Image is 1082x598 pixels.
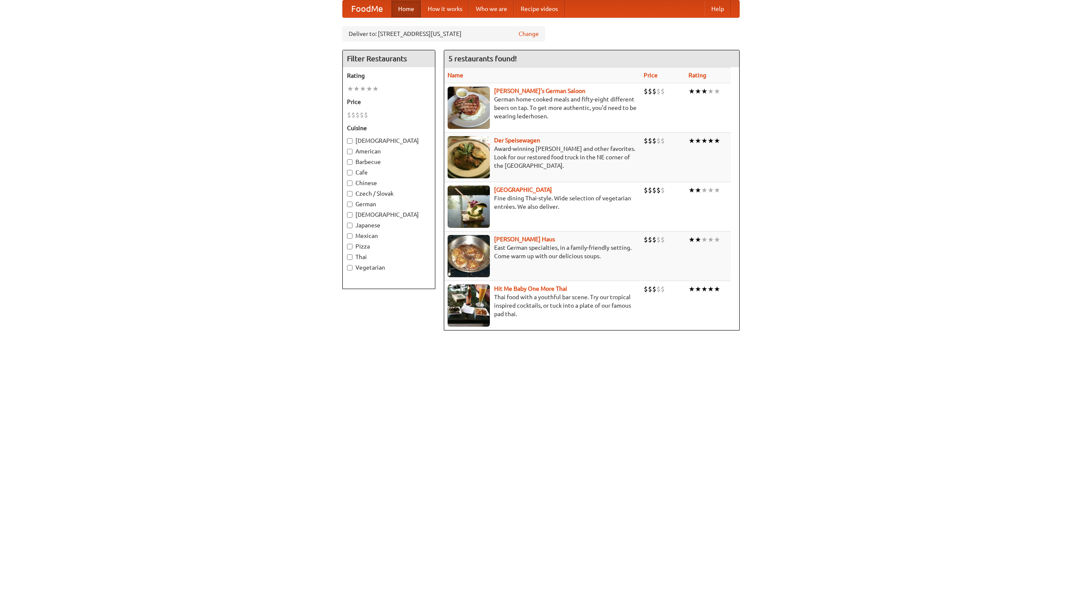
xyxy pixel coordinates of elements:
li: $ [644,284,648,294]
li: ★ [689,186,695,195]
a: Hit Me Baby One More Thai [494,285,567,292]
a: Name [448,72,463,79]
a: Change [519,30,539,38]
h4: Filter Restaurants [343,50,435,67]
p: Fine dining Thai-style. Wide selection of vegetarian entrées. We also deliver. [448,194,637,211]
ng-pluralize: 5 restaurants found! [448,55,517,63]
label: German [347,200,431,208]
div: Deliver to: [STREET_ADDRESS][US_STATE] [342,26,545,41]
label: Thai [347,253,431,261]
li: ★ [708,235,714,244]
li: $ [652,136,656,145]
li: $ [652,284,656,294]
li: $ [364,110,368,120]
input: Czech / Slovak [347,191,352,197]
li: ★ [714,136,720,145]
img: esthers.jpg [448,87,490,129]
li: ★ [708,136,714,145]
li: ★ [689,136,695,145]
li: ★ [701,136,708,145]
label: Chinese [347,179,431,187]
li: ★ [372,84,379,93]
label: Czech / Slovak [347,189,431,198]
input: Thai [347,254,352,260]
input: [DEMOGRAPHIC_DATA] [347,138,352,144]
a: Der Speisewagen [494,137,540,144]
li: ★ [708,186,714,195]
input: Vegetarian [347,265,352,270]
li: $ [652,186,656,195]
li: $ [648,284,652,294]
h5: Rating [347,71,431,80]
li: $ [644,235,648,244]
li: ★ [689,87,695,96]
input: Barbecue [347,159,352,165]
p: East German specialties, in a family-friendly setting. Come warm up with our delicious soups. [448,243,637,260]
input: Chinese [347,180,352,186]
li: $ [648,186,652,195]
li: ★ [360,84,366,93]
p: German home-cooked meals and fifty-eight different beers on tap. To get more authentic, you'd nee... [448,95,637,120]
label: Mexican [347,232,431,240]
li: ★ [695,87,701,96]
li: ★ [695,186,701,195]
a: FoodMe [343,0,391,17]
img: speisewagen.jpg [448,136,490,178]
li: $ [351,110,355,120]
li: $ [656,136,661,145]
label: [DEMOGRAPHIC_DATA] [347,210,431,219]
li: $ [644,136,648,145]
input: Mexican [347,233,352,239]
label: [DEMOGRAPHIC_DATA] [347,137,431,145]
h5: Price [347,98,431,106]
b: [PERSON_NAME]'s German Saloon [494,87,585,94]
input: [DEMOGRAPHIC_DATA] [347,212,352,218]
li: ★ [695,136,701,145]
li: ★ [701,284,708,294]
img: babythai.jpg [448,284,490,327]
li: $ [656,87,661,96]
li: $ [661,136,665,145]
input: German [347,202,352,207]
li: ★ [701,235,708,244]
li: $ [656,235,661,244]
li: ★ [714,284,720,294]
li: $ [652,235,656,244]
b: [GEOGRAPHIC_DATA] [494,186,552,193]
li: $ [648,87,652,96]
label: Japanese [347,221,431,229]
label: Cafe [347,168,431,177]
li: $ [347,110,351,120]
li: $ [661,284,665,294]
li: ★ [714,186,720,195]
p: Award-winning [PERSON_NAME] and other favorites. Look for our restored food truck in the NE corne... [448,145,637,170]
h5: Cuisine [347,124,431,132]
input: Cafe [347,170,352,175]
li: ★ [689,235,695,244]
input: Japanese [347,223,352,228]
a: [PERSON_NAME] Haus [494,236,555,243]
label: Pizza [347,242,431,251]
li: $ [644,87,648,96]
a: Recipe videos [514,0,565,17]
li: $ [644,186,648,195]
img: satay.jpg [448,186,490,228]
li: $ [656,284,661,294]
li: ★ [708,284,714,294]
li: $ [661,87,665,96]
li: $ [661,235,665,244]
li: $ [648,136,652,145]
li: ★ [689,284,695,294]
li: ★ [695,235,701,244]
input: Pizza [347,244,352,249]
li: ★ [701,87,708,96]
a: Price [644,72,658,79]
li: ★ [714,235,720,244]
li: ★ [714,87,720,96]
li: $ [652,87,656,96]
li: ★ [366,84,372,93]
li: $ [648,235,652,244]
